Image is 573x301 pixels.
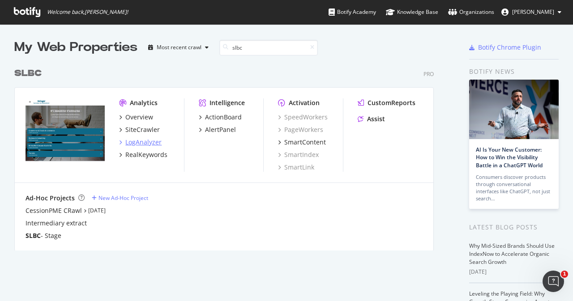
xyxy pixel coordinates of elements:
[512,8,554,16] span: Yannick Laurent
[423,70,434,78] div: Pro
[210,98,245,107] div: Intelligence
[125,150,167,159] div: RealKeywords
[543,271,564,292] iframe: Intercom live chat
[26,219,87,228] a: Intermediary extract
[561,271,568,278] span: 1
[199,113,242,122] a: ActionBoard
[14,56,441,250] div: grid
[119,150,167,159] a: RealKeywords
[367,114,385,123] div: Assist
[119,113,153,122] a: Overview
[145,40,212,55] button: Most recent crawl
[125,125,160,134] div: SiteCrawler
[92,194,148,202] a: New Ad-Hoc Project
[47,8,128,16] span: Welcome back, [PERSON_NAME] !
[205,125,236,134] div: AlertPanel
[119,138,162,147] a: LogAnalyzer
[26,231,41,240] b: SLBC
[14,38,137,56] div: My Web Properties
[14,69,42,78] b: SLBC
[26,231,61,240] div: - Stage
[278,138,326,147] a: SmartContent
[119,125,160,134] a: SiteCrawler
[478,43,541,52] div: Botify Chrome Plugin
[125,113,153,122] div: Overview
[199,125,236,134] a: AlertPanel
[284,138,326,147] div: SmartContent
[14,67,45,80] a: SLBC
[125,138,162,147] div: LogAnalyzer
[130,98,158,107] div: Analytics
[368,98,415,107] div: CustomReports
[26,194,75,203] div: Ad-Hoc Projects
[469,242,555,266] a: Why Mid-Sized Brands Should Use IndexNow to Accelerate Organic Search Growth
[476,174,552,202] div: Consumers discover products through conversational interfaces like ChatGPT, not just search…
[26,206,82,215] a: CessionPME CRawl
[329,8,376,17] div: Botify Academy
[469,268,559,276] div: [DATE]
[88,207,106,214] a: [DATE]
[278,163,314,172] a: SmartLink
[278,113,328,122] a: SpeedWorkers
[289,98,320,107] div: Activation
[494,5,569,19] button: [PERSON_NAME]
[469,43,541,52] a: Botify Chrome Plugin
[157,45,201,50] div: Most recent crawl
[358,98,415,107] a: CustomReports
[469,222,559,232] div: Latest Blog Posts
[448,8,494,17] div: Organizations
[278,125,323,134] a: PageWorkers
[278,150,319,159] a: SmartIndex
[219,40,318,55] input: Search
[98,194,148,202] div: New Ad-Hoc Project
[358,114,385,123] a: Assist
[469,80,559,139] img: AI Is Your New Customer: How to Win the Visibility Battle in a ChatGPT World
[469,67,559,76] div: Botify news
[205,113,242,122] div: ActionBoard
[476,146,543,169] a: AI Is Your New Customer: How to Win the Visibility Battle in a ChatGPT World
[386,8,438,17] div: Knowledge Base
[26,231,61,240] a: SLBC- Stage
[26,98,105,162] img: bureaux-commerces.seloger.com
